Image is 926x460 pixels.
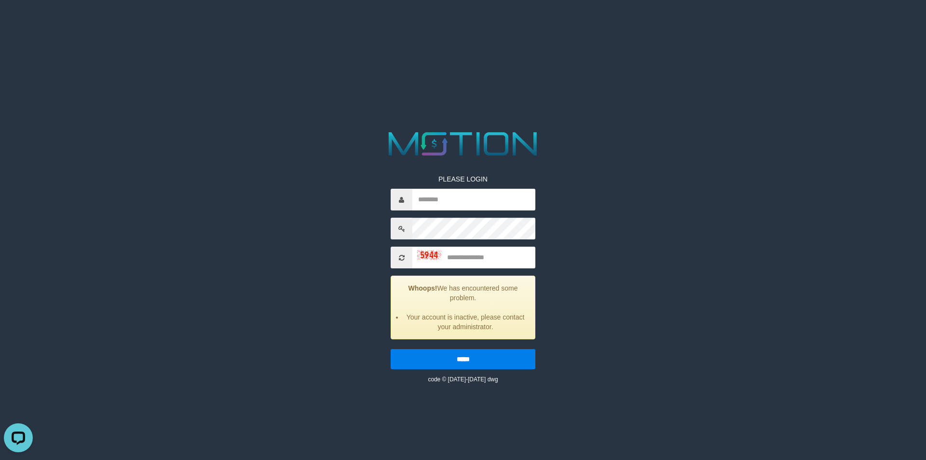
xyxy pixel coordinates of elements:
[417,250,441,260] img: captcha
[409,284,437,292] strong: Whoops!
[403,312,528,332] li: Your account is inactive, please contact your administrator.
[4,4,33,33] button: Open LiveChat chat widget
[391,174,535,184] p: PLEASE LOGIN
[391,276,535,339] div: We has encountered some problem.
[428,376,498,383] small: code © [DATE]-[DATE] dwg
[382,128,544,160] img: MOTION_logo.png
